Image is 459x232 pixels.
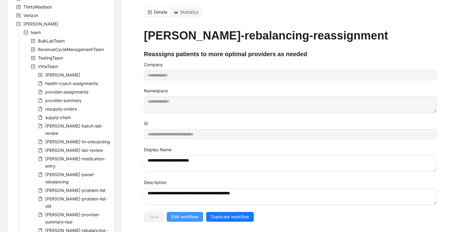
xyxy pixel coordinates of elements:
[149,213,159,220] span: Save
[144,120,148,127] label: ID
[45,106,77,111] span: resupply-orders
[144,188,437,205] textarea: Description
[144,70,437,80] input: Company
[23,21,58,26] span: [PERSON_NAME]
[37,54,64,62] span: TestingTeam
[45,98,82,103] span: provider-summary
[38,188,42,193] span: file
[16,22,21,26] span: minus-square
[38,140,42,144] span: file
[45,148,103,153] span: [PERSON_NAME]-lab-review
[38,47,104,52] span: RevenueCycleManagementTeam
[144,97,437,113] textarea: Namespace
[44,88,90,96] span: provider-assignments
[211,213,249,220] span: Duplicate workflow
[37,63,59,70] span: VirtaTeam
[144,50,437,58] h4: Reassigns patients to more optimal providers as needed
[45,172,95,184] span: [PERSON_NAME]-panel-rebalancing
[44,97,83,104] span: provider-summary
[22,12,39,19] span: Verizon
[38,148,42,152] span: file
[144,146,172,153] label: Display Name
[174,10,178,14] span: area-chart
[31,30,41,35] span: team
[38,64,58,69] span: VirtaTeam
[44,195,114,210] span: virta-problem-list-old
[38,73,42,77] span: plus-square
[38,55,63,60] span: TestingTeam
[180,9,198,15] span: Statistics
[45,212,100,224] span: [PERSON_NAME]-provider-summary-real
[45,139,110,144] span: [PERSON_NAME]-hr-onboarding
[206,212,254,222] button: Duplicate workflow
[44,211,114,226] span: virta-provider-summary-real
[44,155,114,170] span: virta-medication-entry
[172,213,198,220] span: Edit workflow
[29,29,42,36] span: team
[144,87,168,94] label: Namespace
[45,115,71,120] span: supply-chain
[22,3,53,11] span: ThirtyMadison
[31,56,35,60] span: plus-square
[38,157,42,161] span: file
[45,123,103,136] span: [PERSON_NAME]-batch-lab-review
[23,4,52,9] span: ThirtyMadison
[44,187,107,194] span: virta-problem-list
[16,13,21,18] span: plus-square
[38,98,42,103] span: file
[144,179,166,186] label: Description
[31,39,35,43] span: plus-square
[45,72,80,77] span: [PERSON_NAME]
[38,124,42,128] span: file
[144,212,164,222] button: Save
[44,80,99,87] span: health-coach-assignments
[167,212,203,222] button: Edit workflow
[38,90,42,94] span: file
[45,188,106,193] span: [PERSON_NAME]-problem-list
[38,197,42,201] span: file
[16,5,21,9] span: plus-square
[44,147,104,154] span: virta-lab-review
[38,107,42,111] span: file
[45,89,88,94] span: provider-assignments
[38,81,42,86] span: file
[148,10,152,14] span: form
[45,196,107,209] span: [PERSON_NAME]-problem-list-old
[38,172,42,177] span: file
[45,156,106,169] span: [PERSON_NAME]-medication-entry
[31,64,35,69] span: minus-square
[44,71,81,79] span: virta
[144,29,437,43] h1: [PERSON_NAME]-rebalancing-reassignment
[144,61,163,68] label: Company
[44,105,78,113] span: resupply-orders
[38,38,65,43] span: BulkLabTeam
[44,122,114,137] span: virta-batch-lab-review
[37,37,66,45] span: BulkLabTeam
[23,13,38,18] span: Verizon
[22,20,59,28] span: Virta
[38,115,42,120] span: file
[144,129,437,139] input: ID
[24,30,28,35] span: minus-square
[44,114,72,121] span: supply-chain
[38,213,42,217] span: file
[144,155,437,172] textarea: Display Name
[44,138,111,145] span: virta-hr-onboarding
[31,47,35,52] span: plus-square
[44,171,114,186] span: virta-panel-rebalancing
[45,81,98,86] span: health-coach-assignments
[154,9,167,15] span: Details
[37,46,105,53] span: RevenueCycleManagementTeam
